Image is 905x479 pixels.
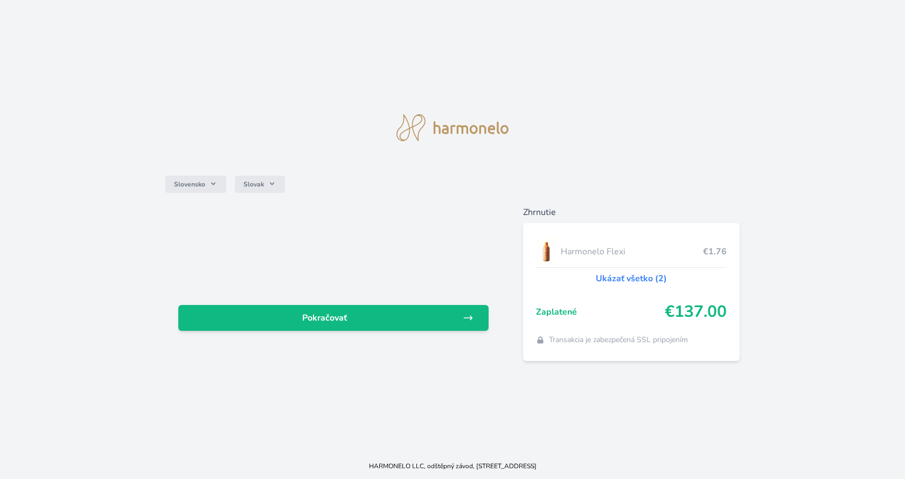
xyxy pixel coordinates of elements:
[536,306,665,318] span: Zaplatené
[174,180,205,189] span: Slovensko
[536,238,556,265] img: CLEAN_FLEXI_se_stinem_x-hi_(1)-lo.jpg
[549,335,688,345] span: Transakcia je zabezpečená SSL pripojením
[187,311,463,324] span: Pokračovať
[665,302,727,322] span: €137.00
[165,176,226,193] button: Slovensko
[561,245,704,258] span: Harmonelo Flexi
[396,114,509,141] img: logo.svg
[523,206,740,219] h6: Zhrnutie
[703,245,727,258] span: €1.76
[235,176,285,193] button: Slovak
[596,272,667,285] a: Ukázať všetko (2)
[178,305,489,331] a: Pokračovať
[243,180,264,189] span: Slovak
